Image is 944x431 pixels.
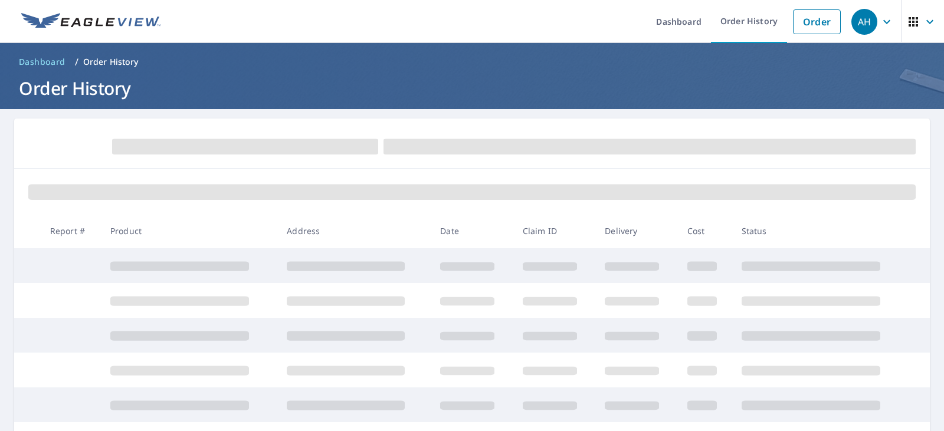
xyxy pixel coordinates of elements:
th: Claim ID [513,213,595,248]
th: Cost [678,213,732,248]
li: / [75,55,78,69]
a: Dashboard [14,52,70,71]
th: Delivery [595,213,677,248]
th: Date [431,213,513,248]
div: AH [851,9,877,35]
p: Order History [83,56,139,68]
h1: Order History [14,76,930,100]
th: Address [277,213,431,248]
th: Report # [41,213,101,248]
a: Order [793,9,841,34]
th: Status [732,213,909,248]
th: Product [101,213,277,248]
img: EV Logo [21,13,160,31]
nav: breadcrumb [14,52,930,71]
span: Dashboard [19,56,65,68]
